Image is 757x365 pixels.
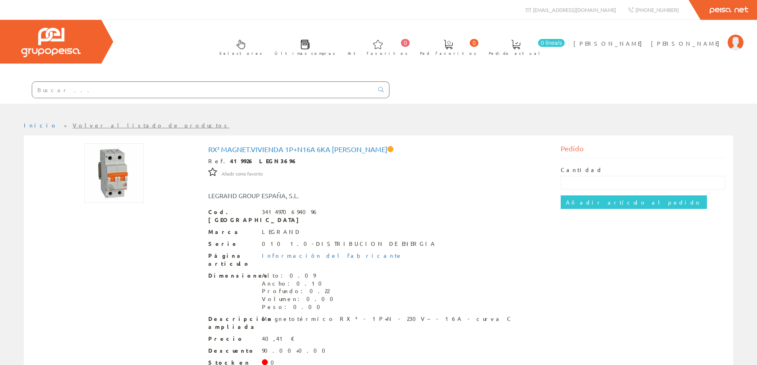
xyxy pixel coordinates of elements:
span: 0 línea/s [538,39,565,47]
span: Serie [208,240,256,248]
span: [PHONE_NUMBER] [635,6,679,13]
span: Añadir como favorito [222,171,263,177]
span: Descuento [208,347,256,355]
span: Ped. favoritos [420,49,476,57]
span: Últimas compras [275,49,335,57]
span: Precio [208,335,256,343]
div: 3414970694096 [262,208,319,216]
div: 010 1.0-DISTRIBUCION DE ENERGIA [262,240,436,248]
div: Alto: 0.09 [262,272,338,280]
span: Selectores [219,49,262,57]
a: [PERSON_NAME] [PERSON_NAME] [573,33,743,41]
span: Página artículo [208,252,256,268]
a: Información del fabricante [262,252,403,259]
div: Ancho: 0.10 [262,280,338,288]
div: Ref. [208,157,549,165]
a: Añadir como favorito [222,170,263,177]
img: Grupo Peisa [21,28,81,57]
div: Profundo: 0.22 [262,287,338,295]
strong: 419926 LEGN3696 [230,157,297,164]
div: Magnetotérmico RX³ - 1P+N - 230V~ - 16A - curva C [262,315,513,323]
span: [PERSON_NAME] [PERSON_NAME] [573,39,724,47]
h1: Rx³ Magnet.vivienda 1p+n16A 6ka [PERSON_NAME] [208,145,549,153]
span: Art. favoritos [348,49,408,57]
div: Volumen: 0.00 [262,295,338,303]
span: Pedido actual [489,49,543,57]
span: Descripción ampliada [208,315,256,331]
div: 90.00+0.00 [262,347,330,355]
span: Cod. [GEOGRAPHIC_DATA] [208,208,256,224]
a: Inicio [24,122,58,129]
a: Últimas compras [267,33,339,60]
label: Cantidad [561,166,603,174]
img: Foto artículo Rx³ Magnet.vivienda 1p+n16A 6ka legrand (150x150) [84,143,144,203]
span: [EMAIL_ADDRESS][DOMAIN_NAME] [533,6,616,13]
span: Dimensiones [208,272,256,280]
div: LEGRAND GROUP ESPAÑA, S.L. [202,191,408,200]
span: 0 [401,39,410,47]
input: Buscar ... [32,82,374,98]
span: 0 [470,39,478,47]
div: 40,41 € [262,335,295,343]
a: Volver al listado de productos [73,122,230,129]
div: Peso: 0.00 [262,303,338,311]
div: Pedido [561,143,725,158]
span: Marca [208,228,256,236]
input: Añadir artículo al pedido [561,195,707,209]
a: Selectores [211,33,266,60]
div: LEGRAND [262,228,301,236]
